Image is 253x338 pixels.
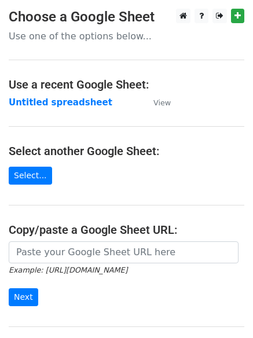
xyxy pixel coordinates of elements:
[9,223,244,237] h4: Copy/paste a Google Sheet URL:
[153,98,171,107] small: View
[9,30,244,42] p: Use one of the options below...
[9,167,52,185] a: Select...
[9,288,38,306] input: Next
[142,97,171,108] a: View
[9,78,244,91] h4: Use a recent Google Sheet:
[9,97,112,108] a: Untitled spreadsheet
[9,241,239,263] input: Paste your Google Sheet URL here
[9,9,244,25] h3: Choose a Google Sheet
[9,144,244,158] h4: Select another Google Sheet:
[9,266,127,274] small: Example: [URL][DOMAIN_NAME]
